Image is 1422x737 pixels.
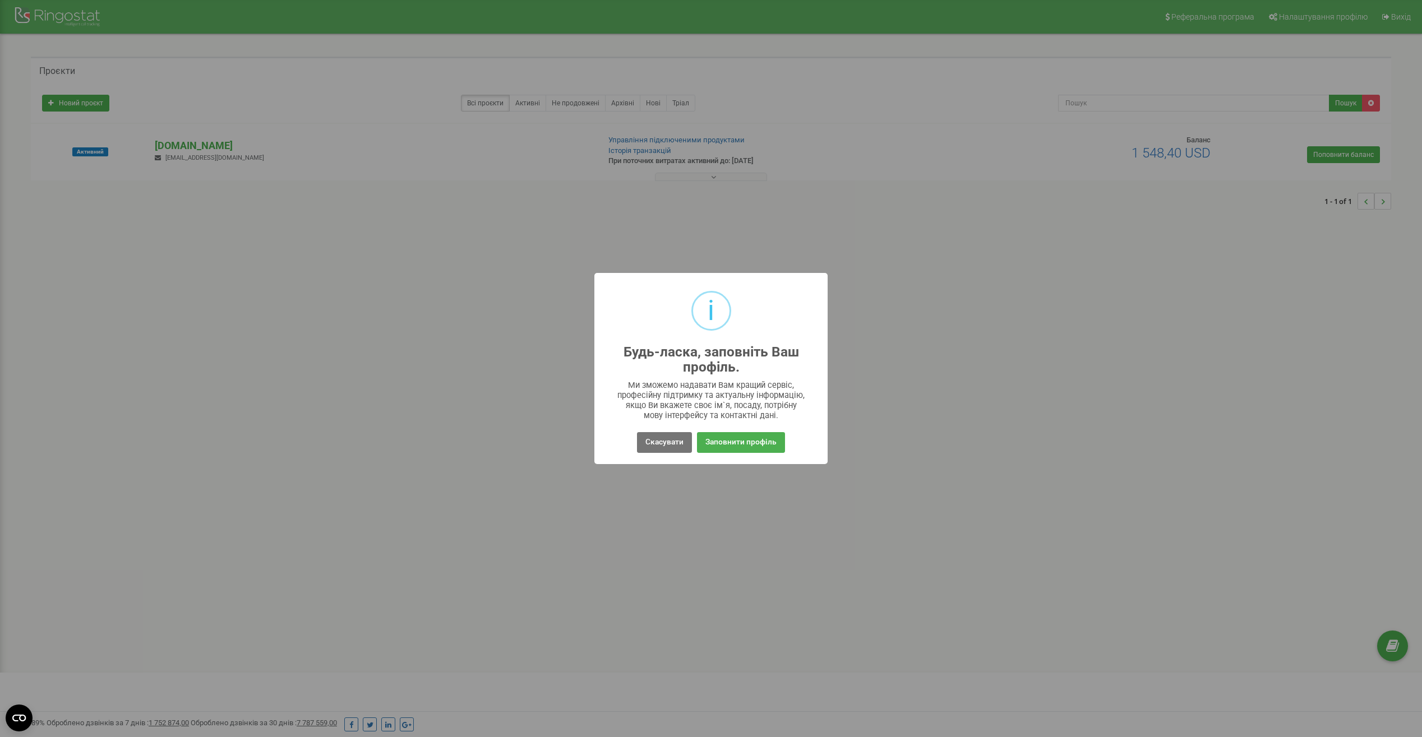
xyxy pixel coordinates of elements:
[617,345,806,375] h2: Будь-ласка, заповніть Ваш профіль.
[637,432,692,453] button: Скасувати
[6,704,33,731] button: Open CMP widget
[697,432,785,453] button: Заповнити профіль
[617,380,806,420] div: Ми зможемо надавати Вам кращий сервіс, професійну підтримку та актуальну інформацію, якщо Ви вкаж...
[708,293,714,329] div: i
